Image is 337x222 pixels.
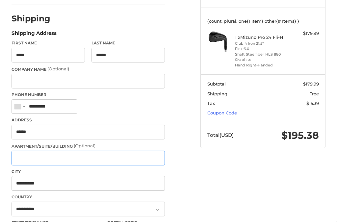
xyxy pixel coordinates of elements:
[47,66,69,71] small: (Optional)
[91,40,165,46] label: Last Name
[12,66,165,72] label: Company Name
[207,101,215,106] span: Tax
[235,52,289,62] li: Shaft Steelfiber HLS 880 Graphite
[235,62,289,68] li: Hand Right-Handed
[291,30,319,37] div: $179.99
[12,40,85,46] label: First Name
[12,117,165,123] label: Address
[235,35,289,40] h4: 1 x Mizuno Pro 24 Fli-Hi
[281,129,319,141] span: $195.38
[12,194,165,200] label: Country
[306,101,319,106] span: $15.39
[12,92,165,98] label: Phone Number
[74,143,95,148] small: (Optional)
[235,46,289,52] li: Flex 6.0
[207,110,237,115] a: Coupon Code
[207,18,319,24] h3: {count, plural, one{1 Item} other{# Items} }
[12,13,50,24] h2: Shipping
[207,81,226,86] span: Subtotal
[12,30,57,40] legend: Shipping Address
[207,91,227,96] span: Shipping
[235,41,289,46] li: Club 4 Iron 21.5°
[12,143,165,149] label: Apartment/Suite/Building
[207,132,234,138] span: Total (USD)
[309,91,319,96] span: Free
[303,81,319,86] span: $179.99
[12,169,165,175] label: City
